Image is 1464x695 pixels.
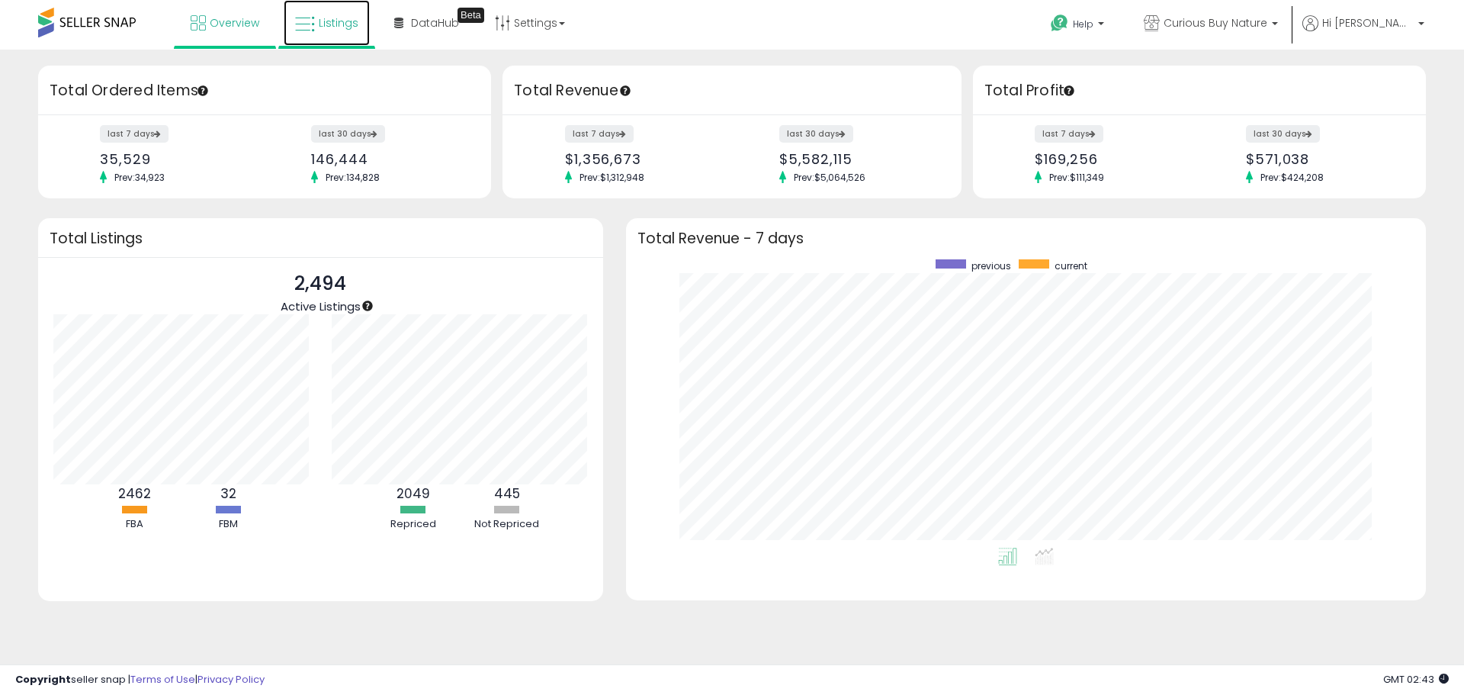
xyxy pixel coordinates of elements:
[100,125,169,143] label: last 7 days
[368,517,459,532] div: Repriced
[1055,259,1087,272] span: current
[50,80,480,101] h3: Total Ordered Items
[1164,15,1267,31] span: Curious Buy Nature
[1042,171,1112,184] span: Prev: $111,349
[196,84,210,98] div: Tooltip anchor
[197,672,265,687] a: Privacy Policy
[88,517,180,532] div: FBA
[779,151,935,167] div: $5,582,115
[1246,151,1399,167] div: $571,038
[637,233,1414,244] h3: Total Revenue - 7 days
[1302,15,1424,50] a: Hi [PERSON_NAME]
[457,8,484,23] div: Tooltip anchor
[786,171,873,184] span: Prev: $5,064,526
[971,259,1011,272] span: previous
[210,15,259,31] span: Overview
[100,151,253,167] div: 35,529
[572,171,652,184] span: Prev: $1,312,948
[107,171,172,184] span: Prev: 34,923
[130,672,195,687] a: Terms of Use
[182,517,274,532] div: FBM
[1062,84,1076,98] div: Tooltip anchor
[1035,125,1103,143] label: last 7 days
[1246,125,1320,143] label: last 30 days
[220,484,236,503] b: 32
[281,298,361,314] span: Active Listings
[15,673,265,687] div: seller snap | |
[618,84,632,98] div: Tooltip anchor
[411,15,459,31] span: DataHub
[1253,171,1331,184] span: Prev: $424,208
[1050,14,1069,33] i: Get Help
[361,299,374,313] div: Tooltip anchor
[514,80,950,101] h3: Total Revenue
[311,125,385,143] label: last 30 days
[281,269,361,298] p: 2,494
[565,125,634,143] label: last 7 days
[461,517,553,532] div: Not Repriced
[1073,18,1093,31] span: Help
[118,484,151,503] b: 2462
[311,151,464,167] div: 146,444
[1035,151,1188,167] div: $169,256
[319,15,358,31] span: Listings
[318,171,387,184] span: Prev: 134,828
[494,484,520,503] b: 445
[1322,15,1414,31] span: Hi [PERSON_NAME]
[984,80,1414,101] h3: Total Profit
[1383,672,1449,687] span: 2025-09-11 02:43 GMT
[779,125,853,143] label: last 30 days
[15,672,71,687] strong: Copyright
[50,233,592,244] h3: Total Listings
[565,151,721,167] div: $1,356,673
[1039,2,1119,50] a: Help
[396,484,430,503] b: 2049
